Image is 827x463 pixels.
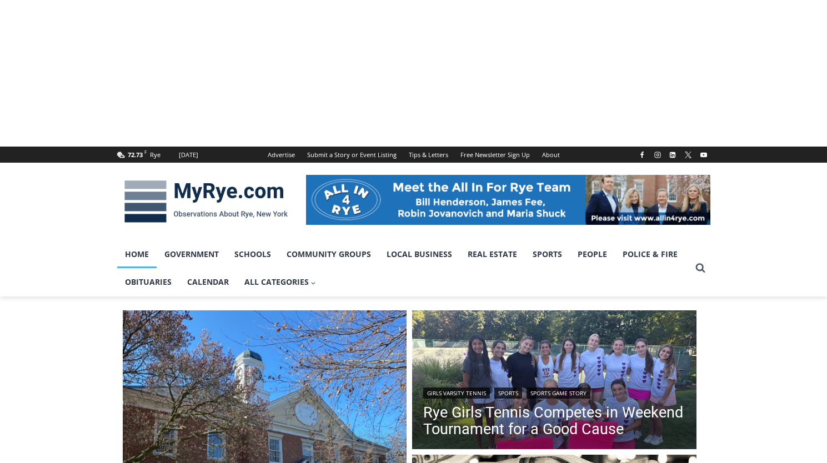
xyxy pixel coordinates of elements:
a: Advertise [262,147,301,163]
img: All in for Rye [306,175,710,225]
a: Rye Girls Tennis Competes in Weekend Tournament for a Good Cause [423,404,685,437]
a: All Categories [237,268,324,296]
div: Rye [150,150,161,160]
nav: Primary Navigation [117,240,690,296]
a: YouTube [697,148,710,162]
a: Obituaries [117,268,179,296]
a: Sports [494,387,522,399]
a: Schools [227,240,279,268]
a: Local Business [379,240,460,268]
a: Calendar [179,268,237,296]
nav: Secondary Navigation [262,147,566,163]
span: F [144,149,147,155]
a: Free Newsletter Sign Up [454,147,536,163]
a: Police & Fire [615,240,685,268]
span: All Categories [244,276,317,288]
a: Sports Game Story [527,387,590,399]
a: Tips & Letters [403,147,454,163]
a: Government [157,240,227,268]
a: Linkedin [666,148,679,162]
a: Submit a Story or Event Listing [301,147,403,163]
a: X [681,148,695,162]
a: People [570,240,615,268]
a: Home [117,240,157,268]
a: Instagram [651,148,664,162]
a: Facebook [635,148,649,162]
a: Read More Rye Girls Tennis Competes in Weekend Tournament for a Good Cause [412,310,696,452]
a: About [536,147,566,163]
a: Sports [525,240,570,268]
div: [DATE] [179,150,198,160]
span: 72.73 [128,150,143,159]
img: (PHOTO: The top Rye Girls Varsity Tennis team poses after the Georgia Williams Memorial Scholarsh... [412,310,696,452]
img: MyRye.com [117,173,295,230]
a: Real Estate [460,240,525,268]
button: View Search Form [690,258,710,278]
div: | | [423,385,685,399]
a: Girls Varsity Tennis [423,387,490,399]
a: Community Groups [279,240,379,268]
